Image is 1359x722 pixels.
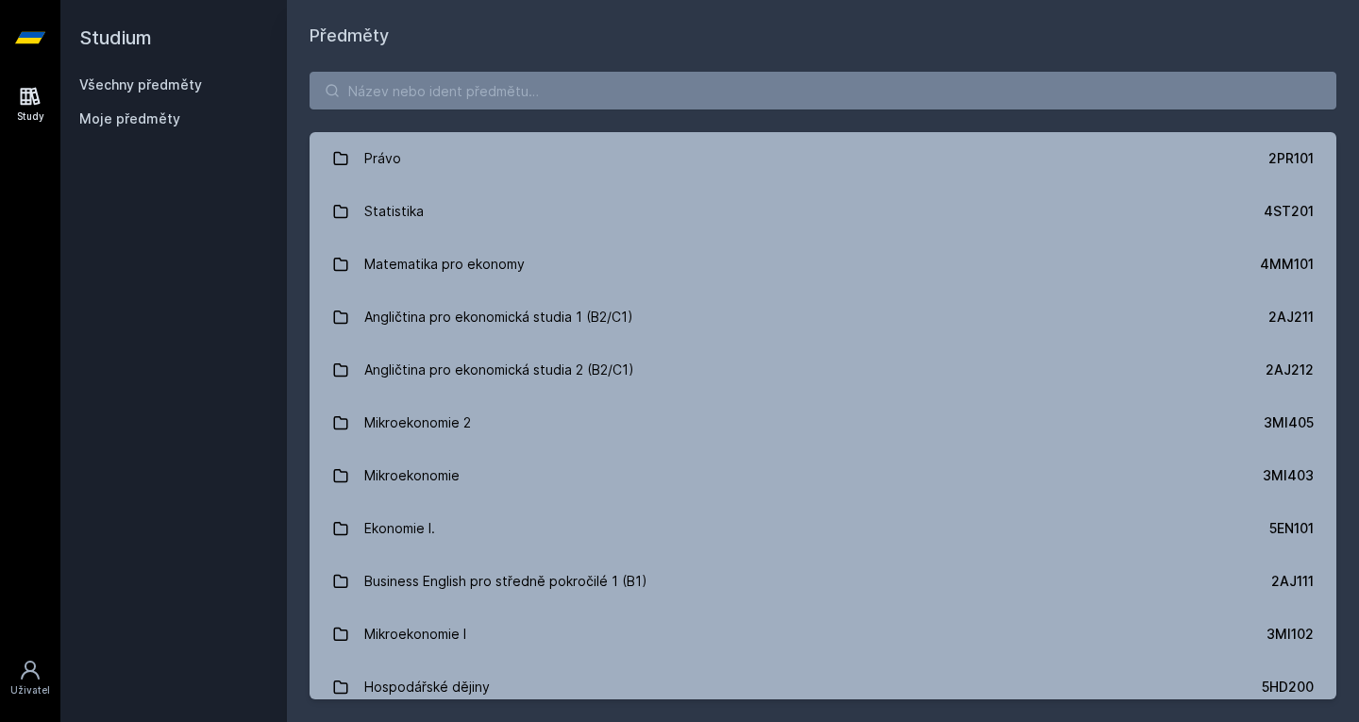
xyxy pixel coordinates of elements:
[310,238,1336,291] a: Matematika pro ekonomy 4MM101
[364,193,424,230] div: Statistika
[310,185,1336,238] a: Statistika 4ST201
[1268,149,1314,168] div: 2PR101
[1264,202,1314,221] div: 4ST201
[364,140,401,177] div: Právo
[4,76,57,133] a: Study
[1269,519,1314,538] div: 5EN101
[1268,308,1314,327] div: 2AJ211
[310,291,1336,344] a: Angličtina pro ekonomická studia 1 (B2/C1) 2AJ211
[310,502,1336,555] a: Ekonomie I. 5EN101
[310,449,1336,502] a: Mikroekonomie 3MI403
[310,555,1336,608] a: Business English pro středně pokročilé 1 (B1) 2AJ111
[364,404,471,442] div: Mikroekonomie 2
[1266,361,1314,379] div: 2AJ212
[10,683,50,697] div: Uživatel
[364,615,466,653] div: Mikroekonomie I
[1271,572,1314,591] div: 2AJ111
[310,344,1336,396] a: Angličtina pro ekonomická studia 2 (B2/C1) 2AJ212
[364,298,633,336] div: Angličtina pro ekonomická studia 1 (B2/C1)
[4,649,57,707] a: Uživatel
[364,245,525,283] div: Matematika pro ekonomy
[17,109,44,124] div: Study
[310,72,1336,109] input: Název nebo ident předmětu…
[310,396,1336,449] a: Mikroekonomie 2 3MI405
[364,351,634,389] div: Angličtina pro ekonomická studia 2 (B2/C1)
[79,109,180,128] span: Moje předměty
[310,132,1336,185] a: Právo 2PR101
[1260,255,1314,274] div: 4MM101
[1263,466,1314,485] div: 3MI403
[1264,413,1314,432] div: 3MI405
[310,661,1336,714] a: Hospodářské dějiny 5HD200
[310,23,1336,49] h1: Předměty
[364,457,460,495] div: Mikroekonomie
[310,608,1336,661] a: Mikroekonomie I 3MI102
[364,562,647,600] div: Business English pro středně pokročilé 1 (B1)
[364,510,435,547] div: Ekonomie I.
[1267,625,1314,644] div: 3MI102
[364,668,490,706] div: Hospodářské dějiny
[1262,678,1314,697] div: 5HD200
[79,76,202,92] a: Všechny předměty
